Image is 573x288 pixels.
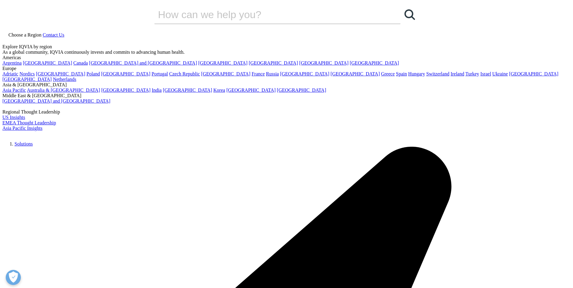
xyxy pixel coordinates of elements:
div: Asia & [GEOGRAPHIC_DATA] [2,82,571,88]
a: Switzerland [426,71,449,76]
a: [GEOGRAPHIC_DATA] [350,60,399,66]
div: As a global community, IQVIA continuously invests and commits to advancing human health. [2,50,571,55]
a: [GEOGRAPHIC_DATA] [101,71,150,76]
a: [GEOGRAPHIC_DATA] and [GEOGRAPHIC_DATA] [2,98,110,104]
a: Turkey [465,71,479,76]
a: Asia Pacific [2,88,26,93]
a: India [152,88,162,93]
a: [GEOGRAPHIC_DATA] [277,88,326,93]
div: Middle East & [GEOGRAPHIC_DATA] [2,93,571,98]
a: Poland [86,71,100,76]
a: [GEOGRAPHIC_DATA] [299,60,349,66]
div: Explore IQVIA by region [2,44,571,50]
a: Czech Republic [169,71,200,76]
a: [GEOGRAPHIC_DATA] [226,88,275,93]
a: US Insights [2,115,25,120]
a: Search [401,5,419,24]
a: [GEOGRAPHIC_DATA] [201,71,250,76]
a: [GEOGRAPHIC_DATA] [198,60,247,66]
a: Greece [381,71,394,76]
a: [GEOGRAPHIC_DATA] and [GEOGRAPHIC_DATA] [89,60,197,66]
a: Adriatic [2,71,18,76]
a: France [252,71,265,76]
a: [GEOGRAPHIC_DATA] [280,71,329,76]
a: [GEOGRAPHIC_DATA] [101,88,150,93]
a: [GEOGRAPHIC_DATA] [36,71,85,76]
div: Europe [2,66,571,71]
a: [GEOGRAPHIC_DATA] [330,71,380,76]
a: Solutions [14,141,33,146]
a: Canada [73,60,88,66]
a: Ireland [451,71,464,76]
a: [GEOGRAPHIC_DATA] [2,77,52,82]
a: Spain [396,71,407,76]
a: [GEOGRAPHIC_DATA] [249,60,298,66]
input: Search [154,5,383,24]
a: Hungary [408,71,425,76]
button: Präferenzen öffnen [6,270,21,285]
a: [GEOGRAPHIC_DATA] [163,88,212,93]
a: Netherlands [53,77,76,82]
a: Nordics [19,71,35,76]
div: Regional Thought Leadership [2,109,571,115]
a: EMEA Thought Leadership [2,120,56,125]
a: Russia [266,71,279,76]
a: Argentina [2,60,22,66]
a: Israel [480,71,491,76]
svg: Search [404,9,415,20]
a: Australia & [GEOGRAPHIC_DATA] [27,88,100,93]
a: Contact Us [43,32,64,37]
a: Asia Pacific Insights [2,126,42,131]
a: Portugal [152,71,168,76]
a: Ukraine [492,71,508,76]
span: Choose a Region [8,32,41,37]
a: Korea [213,88,225,93]
a: [GEOGRAPHIC_DATA] [23,60,72,66]
a: [GEOGRAPHIC_DATA] [509,71,558,76]
div: Americas [2,55,571,60]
